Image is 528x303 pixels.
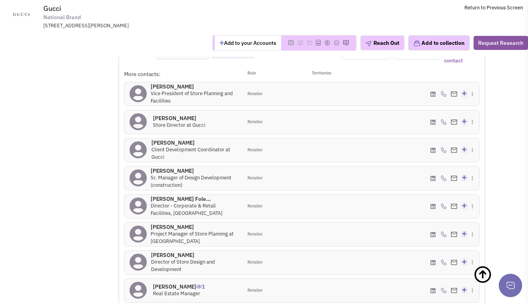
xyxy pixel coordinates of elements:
span: Director of Store Design and Development [151,259,215,273]
img: icon-phone.png [441,203,447,209]
span: Retailer [247,91,263,97]
h4: [PERSON_NAME] [153,283,205,290]
span: Project Manager of Store Planning at [GEOGRAPHIC_DATA] [151,230,234,245]
div: Role [242,70,302,78]
span: Retailer [247,203,263,209]
img: icon-phone.png [441,147,447,153]
span: Retailer [247,147,263,153]
img: Please add to your accounts [343,40,349,46]
img: Email%20Icon.png [451,260,457,265]
img: icon-phone.png [441,175,447,181]
img: Email%20Icon.png [451,119,457,124]
button: Add to collection [408,35,469,50]
h4: [PERSON_NAME] [151,167,238,174]
img: icon-phone.png [441,287,447,294]
h4: [PERSON_NAME] [151,252,238,259]
img: Email%20Icon.png [451,91,457,96]
h4: [PERSON_NAME] [151,139,238,146]
div: [STREET_ADDRESS][PERSON_NAME] [43,22,247,30]
button: Request Research [473,36,528,50]
span: Director - Corporate & Retail Facilities, [GEOGRAPHIC_DATA] [151,202,222,216]
span: 1 [196,277,205,290]
h4: [PERSON_NAME] [151,223,238,230]
span: Retailer [247,259,263,266]
h4: [PERSON_NAME] [151,83,238,90]
span: Retailer [247,287,263,294]
img: Please add to your accounts [333,40,340,46]
img: icon-phone.png [441,119,447,125]
img: Email%20Icon.png [451,175,457,181]
button: Reach Out [360,35,404,50]
span: Retailer [247,119,263,125]
div: Territories [302,70,361,78]
h4: [PERSON_NAME] [153,115,205,122]
img: Email%20Icon.png [451,147,457,152]
img: Email%20Icon.png [451,204,457,209]
img: Please add to your accounts [324,40,330,46]
img: Email%20Icon.png [451,232,457,237]
img: icon-phone.png [441,91,447,97]
div: More contacts: [124,70,243,78]
a: Return to Previous Screen [464,4,523,11]
img: Please add to your accounts [297,40,303,46]
span: Client Development Coordinator at Gucci [151,146,230,160]
img: icon-phone.png [441,259,447,266]
span: National Brand [43,13,81,21]
span: Retailer [247,175,263,181]
img: icon-phone.png [441,231,447,237]
span: Real Estate Manager [153,290,200,297]
span: Store Director at Gucci [153,122,205,128]
span: Gucci [43,4,61,13]
span: Sr. Manager of Design Development (construction) [151,174,231,188]
span: Retailer [247,231,263,237]
img: Email%20Icon.png [451,288,457,293]
img: icon-collection-lavender.png [413,40,420,47]
h4: [PERSON_NAME] Fole... [151,195,238,202]
span: Vice President of Store Planning and Facilities [151,90,233,104]
button: Add to your Accounts [215,35,281,50]
img: plane.png [365,41,372,47]
img: icon-UserInteraction.png [196,285,202,289]
img: Please add to your accounts [306,40,313,46]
